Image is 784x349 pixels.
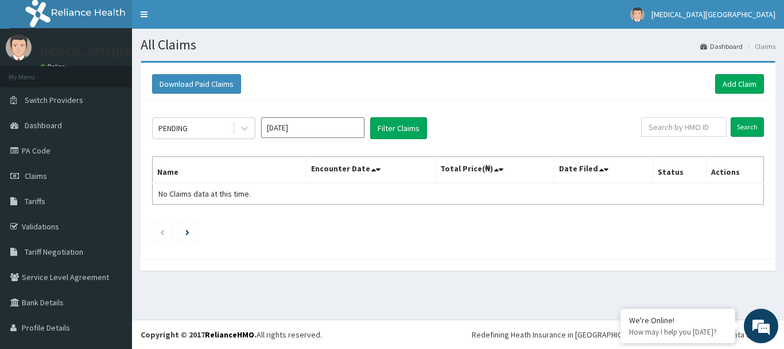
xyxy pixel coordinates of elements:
[370,117,427,139] button: Filter Claims
[435,157,554,183] th: Total Price(₦)
[158,122,188,134] div: PENDING
[706,157,763,183] th: Actions
[715,74,764,94] a: Add Claim
[153,157,306,183] th: Name
[700,41,743,51] a: Dashboard
[152,74,241,94] button: Download Paid Claims
[25,120,62,131] span: Dashboard
[132,320,784,349] footer: All rights reserved.
[40,47,210,57] p: [MEDICAL_DATA][GEOGRAPHIC_DATA]
[306,157,435,183] th: Encounter Date
[158,189,251,199] span: No Claims data at this time.
[160,227,165,237] a: Previous page
[6,34,32,60] img: User Image
[653,157,707,183] th: Status
[25,247,83,257] span: Tariff Negotiation
[651,9,775,20] span: [MEDICAL_DATA][GEOGRAPHIC_DATA]
[472,329,775,340] div: Redefining Heath Insurance in [GEOGRAPHIC_DATA] using Telemedicine and Data Science!
[629,327,727,337] p: How may I help you today?
[40,63,68,71] a: Online
[731,117,764,137] input: Search
[261,117,364,138] input: Select Month and Year
[25,171,47,181] span: Claims
[205,329,254,340] a: RelianceHMO
[641,117,727,137] input: Search by HMO ID
[554,157,653,183] th: Date Filed
[25,95,83,105] span: Switch Providers
[141,329,257,340] strong: Copyright © 2017 .
[629,315,727,325] div: We're Online!
[185,227,189,237] a: Next page
[25,196,45,206] span: Tariffs
[141,37,775,52] h1: All Claims
[744,41,775,51] li: Claims
[630,7,645,22] img: User Image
